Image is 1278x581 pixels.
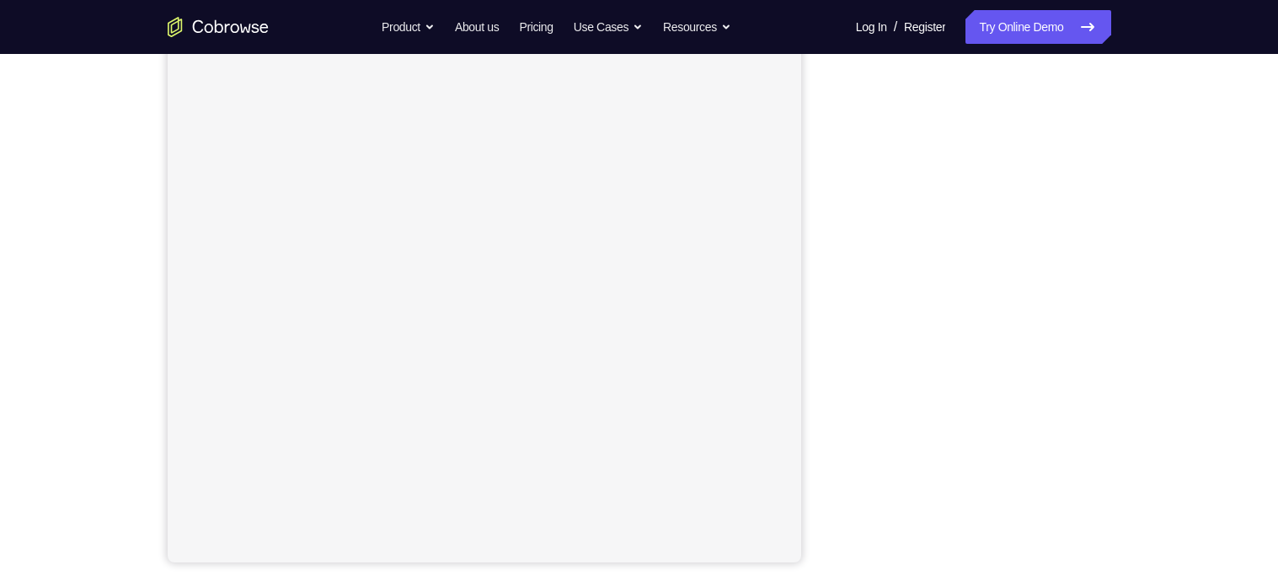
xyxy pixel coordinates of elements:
a: Log In [856,10,887,44]
button: Product [382,10,435,44]
button: Use Cases [574,10,643,44]
button: Resources [663,10,731,44]
a: Pricing [519,10,553,44]
span: / [894,17,897,37]
a: About us [455,10,499,44]
a: Try Online Demo [965,10,1110,44]
a: Register [904,10,945,44]
a: Go to the home page [168,17,269,37]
